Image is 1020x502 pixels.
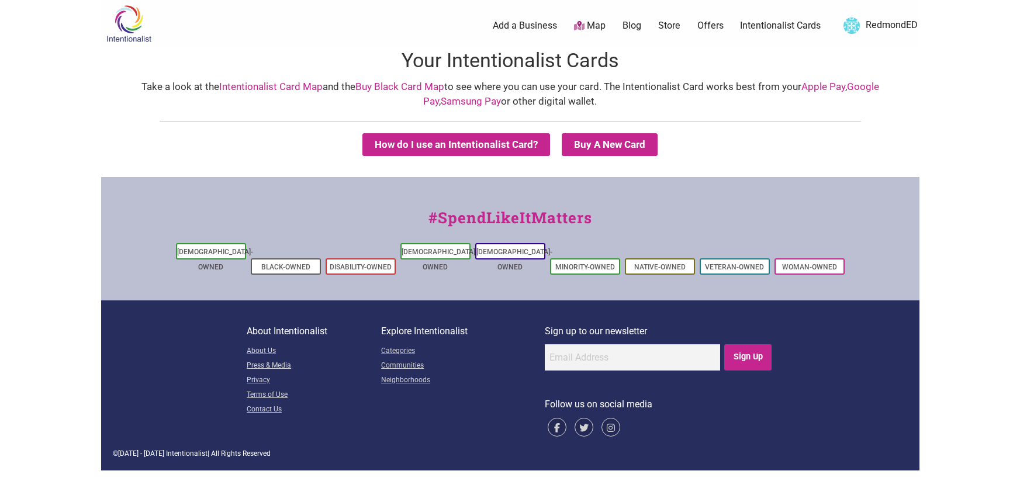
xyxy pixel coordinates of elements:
summary: Buy A New Card [562,133,658,156]
a: Communities [381,359,545,373]
a: Disability-Owned [330,263,392,271]
a: Intentionalist Cards [740,19,821,32]
input: Sign Up [724,344,772,371]
a: Minority-Owned [555,263,615,271]
a: About Us [247,344,381,359]
div: #SpendLikeItMatters [101,206,919,241]
p: About Intentionalist [247,324,381,339]
input: Email Address [545,344,720,371]
a: Apple Pay [801,81,845,92]
a: RedmondED [838,15,918,36]
a: Contact Us [247,403,381,417]
a: Woman-Owned [782,263,837,271]
a: [DEMOGRAPHIC_DATA]-Owned [177,248,253,271]
a: Map [574,19,606,33]
p: Follow us on social media [545,397,773,412]
div: Take a look at the and the to see where you can use your card. The Intentionalist Card works best... [113,79,908,109]
a: Black-Owned [261,263,310,271]
a: Store [658,19,680,32]
a: Native-Owned [634,263,686,271]
a: Add a Business [493,19,557,32]
span: [DATE] - [DATE] [118,449,164,458]
a: Terms of Use [247,388,381,403]
div: © | All Rights Reserved [113,448,908,459]
a: Privacy [247,373,381,388]
img: Intentionalist [101,5,157,43]
span: Intentionalist [166,449,208,458]
p: Explore Intentionalist [381,324,545,339]
a: [DEMOGRAPHIC_DATA]-Owned [402,248,478,271]
a: Intentionalist Card Map [219,81,323,92]
a: Buy Black Card Map [355,81,444,92]
a: Veteran-Owned [705,263,764,271]
h1: Your Intentionalist Cards [101,47,919,75]
a: Categories [381,344,545,359]
button: How do I use an Intentionalist Card? [362,133,550,156]
a: Neighborhoods [381,373,545,388]
a: Offers [697,19,724,32]
a: Blog [623,19,641,32]
a: Press & Media [247,359,381,373]
a: [DEMOGRAPHIC_DATA]-Owned [476,248,552,271]
p: Sign up to our newsletter [545,324,773,339]
a: Samsung Pay [441,95,501,107]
